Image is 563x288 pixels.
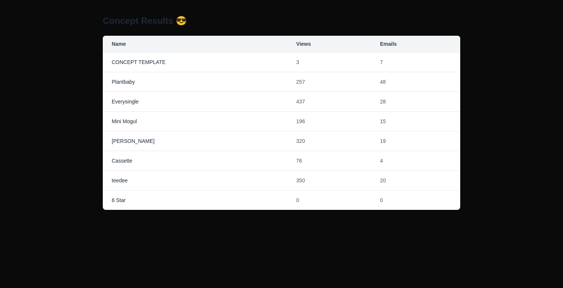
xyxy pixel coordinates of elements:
td: 3 [287,52,371,72]
td: Cassette [103,151,287,171]
td: 20 [371,171,460,191]
td: 7 [371,52,460,72]
td: Plantbaby [103,72,287,92]
td: 437 [287,92,371,112]
td: Everysingle [103,92,287,112]
th: Views [287,36,371,52]
th: Name [103,36,287,52]
td: 28 [371,92,460,112]
td: 76 [287,151,371,171]
td: 48 [371,72,460,92]
td: 257 [287,72,371,92]
td: 0 [287,191,371,210]
td: 320 [287,131,371,151]
td: CONCEPT TEMPLATE [103,52,287,72]
h1: Concept Results 😎 [103,15,460,27]
td: 196 [287,112,371,131]
td: teedee [103,171,287,191]
td: 350 [287,171,371,191]
td: 19 [371,131,460,151]
td: [PERSON_NAME] [103,131,287,151]
td: 6 Star [103,191,287,210]
th: Emails [371,36,460,52]
td: 15 [371,112,460,131]
td: 4 [371,151,460,171]
td: 0 [371,191,460,210]
td: Mini Mogul [103,112,287,131]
